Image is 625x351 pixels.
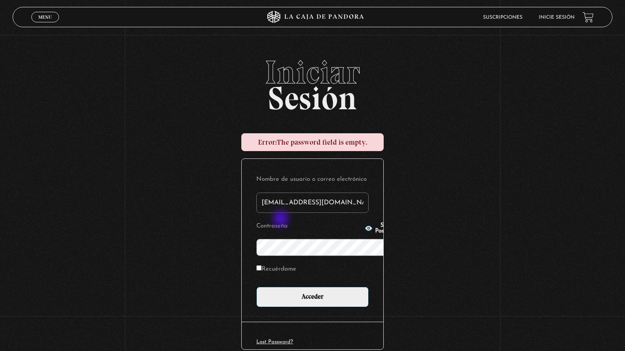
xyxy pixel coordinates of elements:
[256,173,369,186] label: Nombre de usuario o correo electrónico
[256,339,293,344] a: Lost Password?
[256,220,362,233] label: Contraseña
[539,15,575,20] a: Inicie sesión
[38,15,52,19] span: Menu
[256,265,262,271] input: Recuérdame
[13,56,613,89] span: Iniciar
[241,133,384,151] div: The password field is empty.
[256,287,369,307] input: Acceder
[365,223,399,234] button: Show Password
[375,223,399,234] span: Show Password
[583,12,594,23] a: View your shopping cart
[483,15,522,20] a: Suscripciones
[13,56,613,108] h2: Sesión
[36,22,55,27] span: Cerrar
[258,138,277,147] strong: Error:
[256,263,296,276] label: Recuérdame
